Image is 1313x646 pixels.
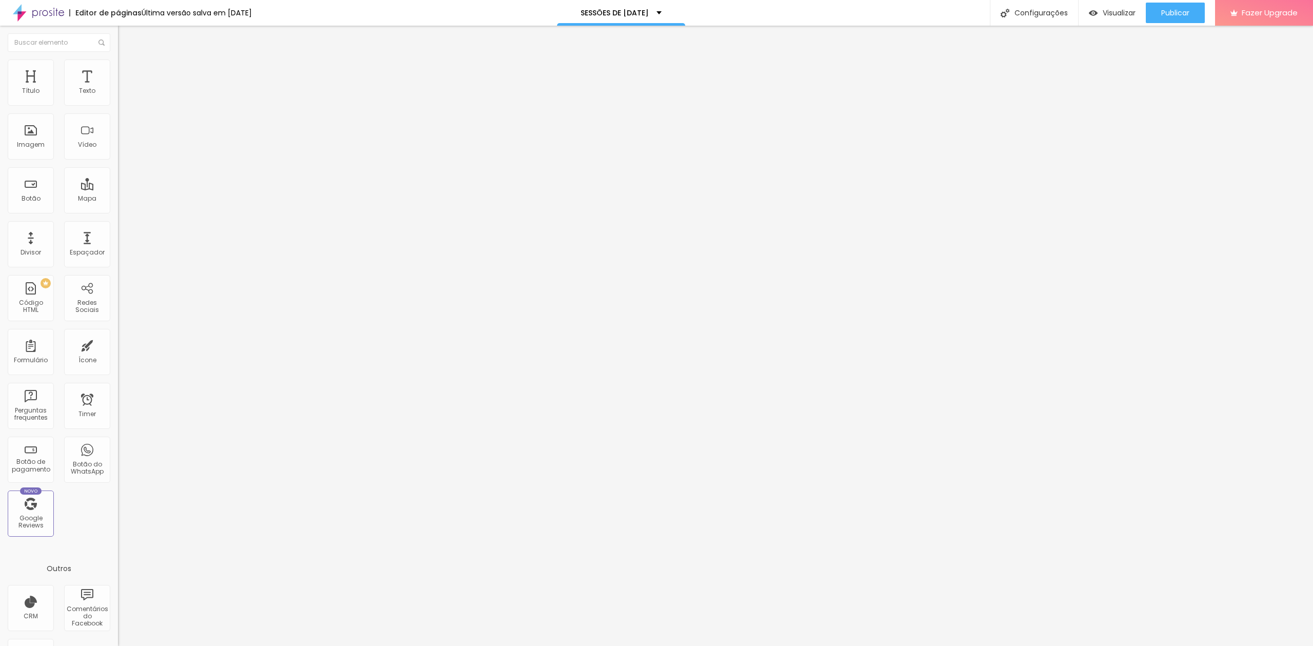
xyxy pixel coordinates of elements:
div: Perguntas frequentes [10,407,51,422]
img: Icone [98,40,105,46]
span: Visualizar [1103,9,1136,17]
div: Última versão salva em [DATE] [142,9,252,16]
div: Google Reviews [10,515,51,530]
input: Buscar elemento [8,33,110,52]
img: Icone [1001,9,1009,17]
div: Ícone [78,357,96,364]
div: Divisor [21,249,41,256]
div: Espaçador [70,249,105,256]
div: CRM [24,613,38,620]
div: Timer [78,410,96,418]
div: Vídeo [78,141,96,148]
div: Comentários do Facebook [67,605,107,628]
div: Editor de páginas [69,9,142,16]
span: Publicar [1161,9,1189,17]
div: Novo [20,487,42,495]
div: Mapa [78,195,96,202]
div: Botão de pagamento [10,458,51,473]
div: Título [22,87,39,94]
p: SESSÕES DE [DATE] [581,9,649,16]
img: view-1.svg [1089,9,1098,17]
div: Código HTML [10,299,51,314]
button: Publicar [1146,3,1205,23]
div: Imagem [17,141,45,148]
span: Fazer Upgrade [1242,8,1298,17]
div: Redes Sociais [67,299,107,314]
button: Visualizar [1079,3,1146,23]
div: Botão do WhatsApp [67,461,107,476]
iframe: Editor [118,26,1313,646]
div: Texto [79,87,95,94]
div: Formulário [14,357,48,364]
div: Botão [22,195,41,202]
